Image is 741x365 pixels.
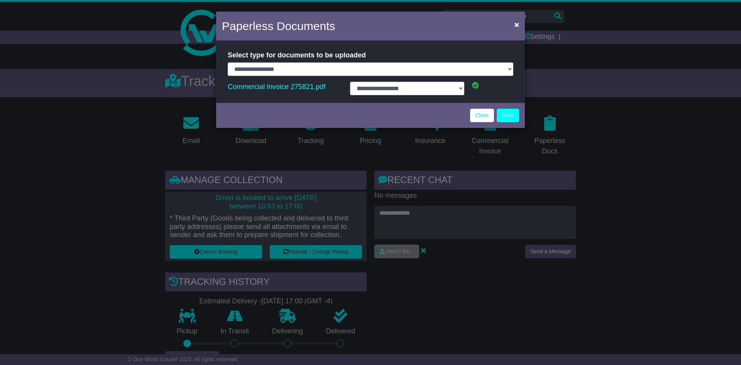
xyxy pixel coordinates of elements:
label: Select type for documents to be uploaded [228,48,366,62]
h4: Paperless Documents [222,17,335,35]
a: Close [470,109,494,122]
a: Commercial Invoice 275821.pdf [228,81,325,93]
button: Save [497,109,519,122]
button: Close [511,17,523,32]
span: × [514,20,519,29]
